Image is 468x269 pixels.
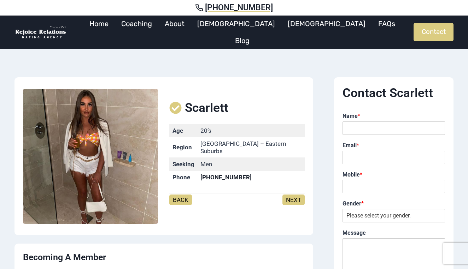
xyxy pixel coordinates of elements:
[343,142,445,149] label: Email
[172,161,194,168] strong: Seeking
[343,180,445,193] input: Mobile
[14,25,68,40] img: Rejoice Relations
[172,174,190,181] strong: Phone
[23,252,305,263] h4: Becoming a Member
[71,15,414,49] nav: Primary Navigation
[282,195,305,205] a: NEXT
[200,174,252,181] mark: [PHONE_NUMBER]
[115,15,158,32] a: Coaching
[205,3,273,13] span: [PHONE_NUMBER]
[191,15,281,32] a: [DEMOGRAPHIC_DATA]
[197,157,304,171] td: Men
[8,3,460,13] a: [PHONE_NUMBER]
[281,15,372,32] a: [DEMOGRAPHIC_DATA]
[229,32,256,49] a: Blog
[185,101,228,115] span: Scarlett
[158,15,191,32] a: About
[169,195,192,205] a: BACK
[414,23,454,41] a: Contact
[172,127,183,134] strong: Age
[197,124,304,137] td: 20’s
[343,200,445,208] label: Gender
[343,113,445,120] label: Name
[343,171,445,179] label: Mobile
[343,86,445,101] h2: Contact Scarlett
[372,15,402,32] a: FAQs
[83,15,115,32] a: Home
[172,144,192,151] strong: Region
[343,229,445,237] label: Message
[197,137,304,158] td: [GEOGRAPHIC_DATA] – Eastern Suburbs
